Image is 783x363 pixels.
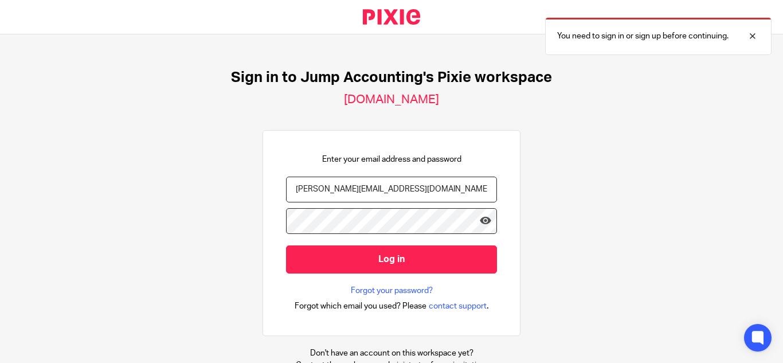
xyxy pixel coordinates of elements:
a: Forgot your password? [351,285,433,296]
p: Don't have an account on this workspace yet? [296,348,487,359]
p: You need to sign in or sign up before continuing. [557,30,729,42]
span: contact support [429,300,487,312]
input: Log in [286,245,497,274]
input: name@example.com [286,177,497,202]
p: Enter your email address and password [322,154,461,165]
span: Forgot which email you used? Please [295,300,426,312]
div: . [295,299,489,313]
h1: Sign in to Jump Accounting's Pixie workspace [231,69,552,87]
h2: [DOMAIN_NAME] [344,92,439,107]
